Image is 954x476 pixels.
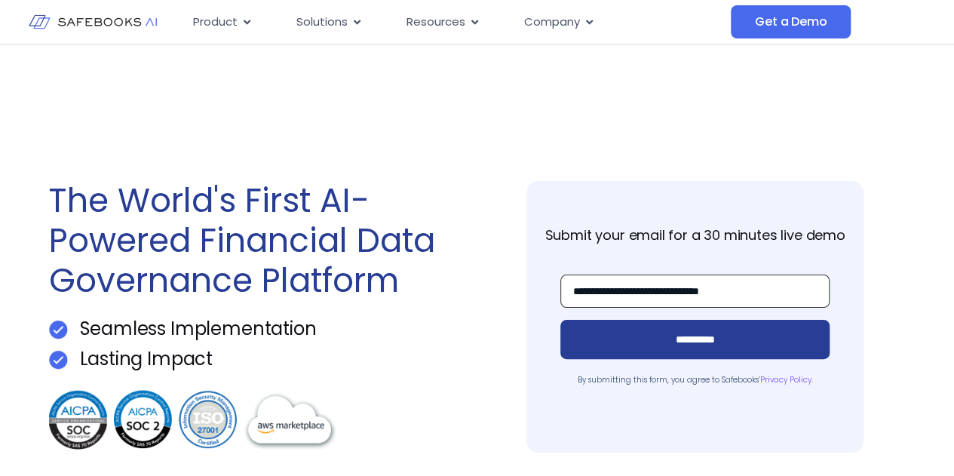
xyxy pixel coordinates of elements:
nav: Menu [181,8,731,37]
span: Company [524,14,580,31]
span: Get a Demo [755,14,827,29]
strong: Submit your email for a 30 minutes live demo [544,226,845,244]
a: Get a Demo [731,5,851,38]
img: Get a Demo 3 [49,388,339,453]
img: Get a Demo 1 [49,321,68,339]
span: Resources [406,14,465,31]
h1: The World's First AI-Powered Financial Data Governance Platform [49,181,470,300]
p: By submitting this form, you agree to Safebooks’ . [560,374,830,385]
span: Solutions [296,14,348,31]
span: Product [193,14,238,31]
a: Privacy Policy [760,374,811,385]
img: Get a Demo 1 [49,351,68,369]
p: Lasting Impact [80,350,213,368]
p: Seamless Implementation [80,320,317,338]
div: Menu Toggle [181,8,731,37]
